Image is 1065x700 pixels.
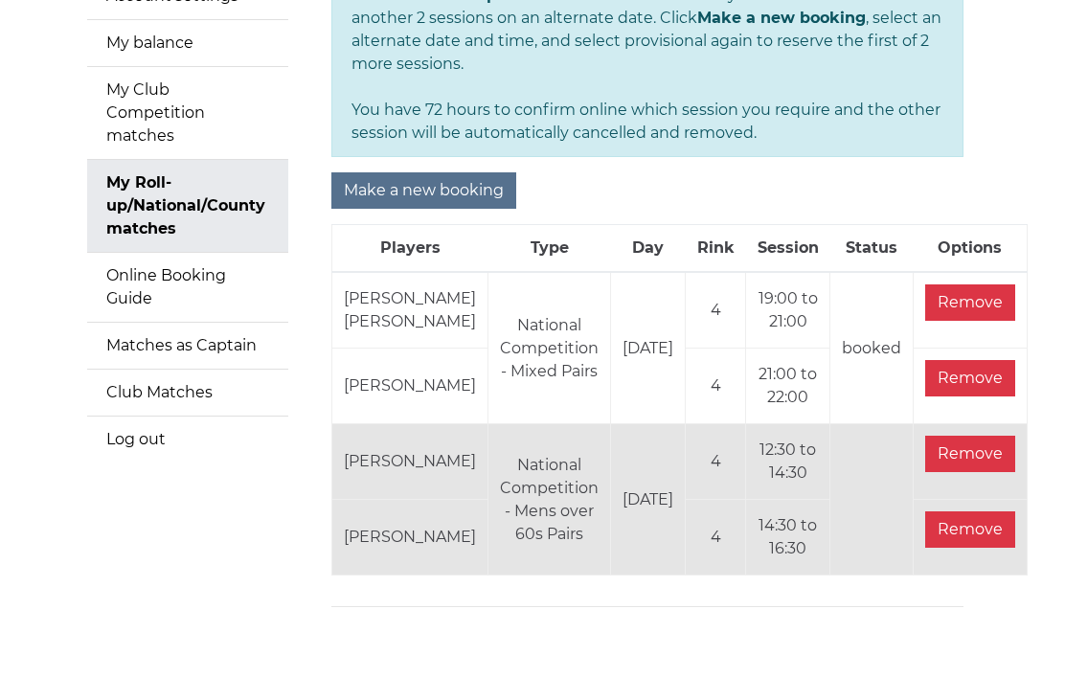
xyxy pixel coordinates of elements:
[87,253,288,322] a: Online Booking Guide
[611,424,686,576] td: [DATE]
[925,511,1015,548] input: Remove
[87,67,288,159] a: My Club Competition matches
[746,349,830,424] td: 21:00 to 22:00
[332,272,488,349] td: [PERSON_NAME] [PERSON_NAME]
[332,225,488,273] th: Players
[686,500,746,576] td: 4
[87,323,288,369] a: Matches as Captain
[830,272,914,424] td: booked
[746,272,830,349] td: 19:00 to 21:00
[697,9,866,27] strong: Make a new booking
[611,225,686,273] th: Day
[611,272,686,424] td: [DATE]
[488,424,611,576] td: National Competition - Mens over 60s Pairs
[332,424,488,500] td: [PERSON_NAME]
[488,225,611,273] th: Type
[746,424,830,500] td: 12:30 to 14:30
[331,172,516,209] input: Make a new booking
[686,349,746,424] td: 4
[686,424,746,500] td: 4
[925,284,1015,321] input: Remove
[925,436,1015,472] input: Remove
[332,349,488,424] td: [PERSON_NAME]
[87,370,288,416] a: Club Matches
[87,160,288,252] a: My Roll-up/National/County matches
[87,417,288,463] a: Log out
[332,500,488,576] td: [PERSON_NAME]
[686,225,746,273] th: Rink
[746,225,830,273] th: Session
[830,225,914,273] th: Status
[686,272,746,349] td: 4
[925,360,1015,396] input: Remove
[488,272,611,424] td: National Competition - Mixed Pairs
[914,225,1028,273] th: Options
[746,500,830,576] td: 14:30 to 16:30
[87,20,288,66] a: My balance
